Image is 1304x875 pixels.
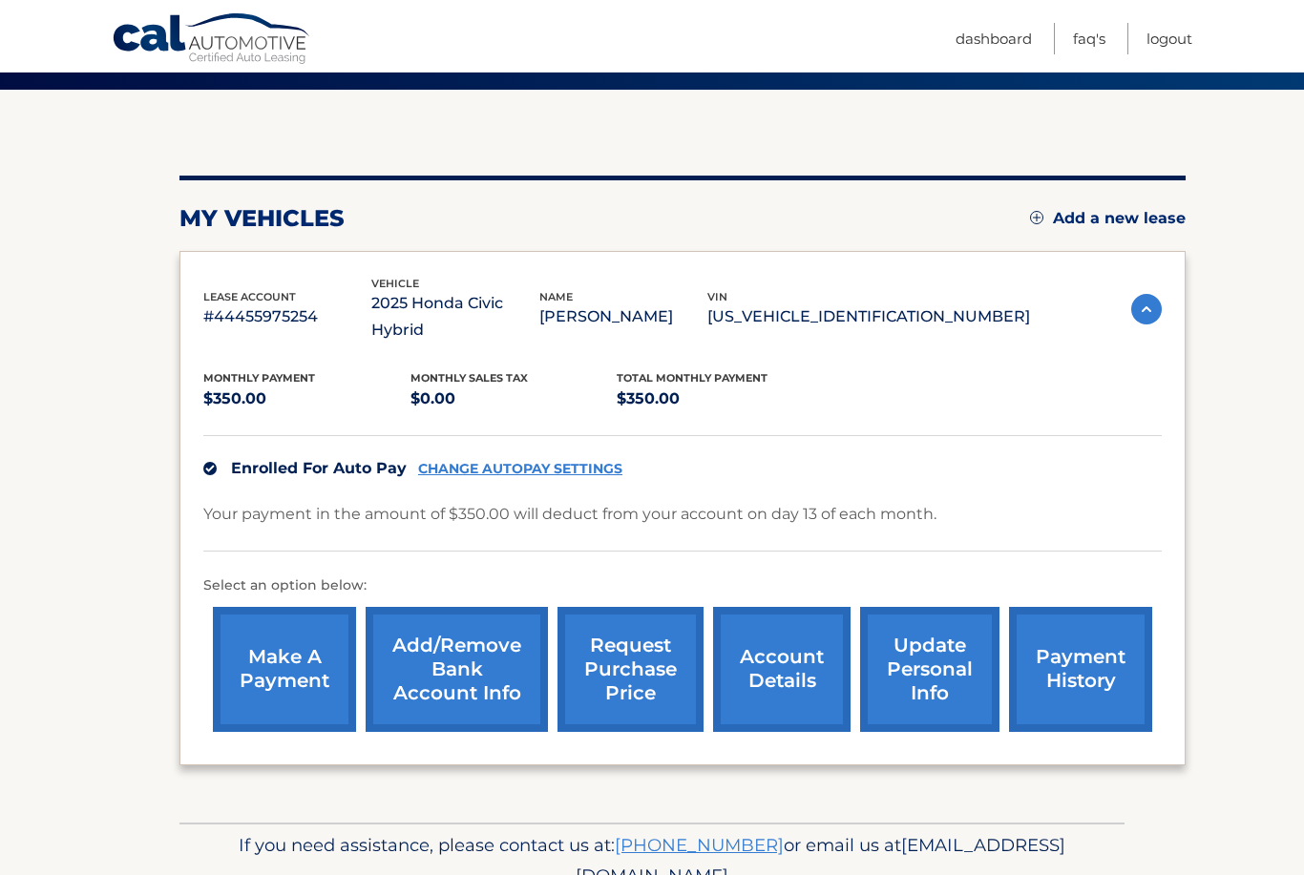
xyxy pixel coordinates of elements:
[371,290,539,344] p: 2025 Honda Civic Hybrid
[203,462,217,475] img: check.svg
[1146,23,1192,54] a: Logout
[112,12,312,68] a: Cal Automotive
[557,607,704,732] a: request purchase price
[1073,23,1105,54] a: FAQ's
[1131,294,1162,324] img: accordion-active.svg
[617,371,768,385] span: Total Monthly Payment
[615,834,784,856] a: [PHONE_NUMBER]
[203,501,936,528] p: Your payment in the amount of $350.00 will deduct from your account on day 13 of each month.
[410,371,528,385] span: Monthly sales Tax
[203,385,410,412] p: $350.00
[203,371,315,385] span: Monthly Payment
[203,303,371,330] p: #44455975254
[231,459,407,477] span: Enrolled For Auto Pay
[203,574,1162,597] p: Select an option below:
[410,385,618,412] p: $0.00
[213,607,356,732] a: make a payment
[1009,607,1152,732] a: payment history
[1030,209,1186,228] a: Add a new lease
[418,461,622,477] a: CHANGE AUTOPAY SETTINGS
[956,23,1032,54] a: Dashboard
[707,290,727,303] span: vin
[860,607,999,732] a: update personal info
[617,385,824,412] p: $350.00
[1030,211,1043,224] img: add.svg
[713,607,851,732] a: account details
[366,607,548,732] a: Add/Remove bank account info
[371,277,419,290] span: vehicle
[539,290,573,303] span: name
[179,204,345,233] h2: my vehicles
[203,290,296,303] span: lease account
[707,303,1030,330] p: [US_VEHICLE_IDENTIFICATION_NUMBER]
[539,303,707,330] p: [PERSON_NAME]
